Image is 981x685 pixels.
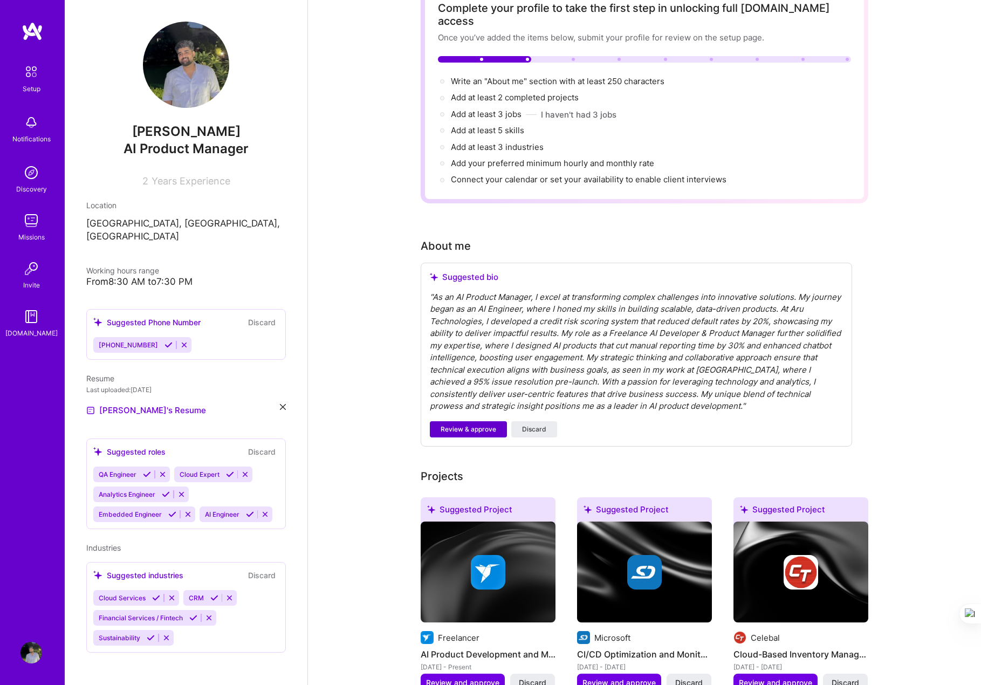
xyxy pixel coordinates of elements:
[99,490,155,498] span: Analytics Engineer
[451,174,726,184] span: Connect your calendar or set your availability to enable client interviews
[184,510,192,518] i: Reject
[180,341,188,349] i: Reject
[577,647,712,661] h4: CI/CD Optimization and Monitoring
[627,555,662,590] img: Company logo
[162,634,170,642] i: Reject
[430,273,438,281] i: icon SuggestedTeams
[245,446,279,458] button: Discard
[93,570,183,581] div: Suggested industries
[511,421,557,437] button: Discard
[93,317,201,328] div: Suggested Phone Number
[226,470,234,478] i: Accept
[430,272,843,283] div: Suggested bio
[93,318,102,327] i: icon SuggestedTeams
[86,543,121,552] span: Industries
[5,327,58,339] div: [DOMAIN_NAME]
[12,133,51,145] div: Notifications
[99,510,162,518] span: Embedded Engineer
[177,490,186,498] i: Reject
[441,424,496,434] span: Review & approve
[189,594,204,602] span: CRM
[164,341,173,349] i: Accept
[225,594,234,602] i: Reject
[733,647,868,661] h4: Cloud-Based Inventory Management System
[438,2,851,28] div: Complete your profile to take the first step in unlocking full [DOMAIN_NAME] access
[143,22,229,108] img: User Avatar
[740,505,748,513] i: icon SuggestedTeams
[99,594,146,602] span: Cloud Services
[18,231,45,243] div: Missions
[22,22,43,41] img: logo
[421,522,555,623] img: cover
[577,631,590,644] img: Company logo
[241,470,249,478] i: Reject
[733,522,868,623] img: cover
[86,374,114,383] span: Resume
[577,661,712,673] div: [DATE] - [DATE]
[20,258,42,279] img: Invite
[162,490,170,498] i: Accept
[245,569,279,581] button: Discard
[541,109,616,120] button: I haven't had 3 jobs
[421,631,434,644] img: Company logo
[189,614,197,622] i: Accept
[18,642,45,663] a: User Avatar
[99,614,183,622] span: Financial Services / Fintech
[99,634,140,642] span: Sustainability
[86,404,206,417] a: [PERSON_NAME]'s Resume
[23,83,40,94] div: Setup
[471,555,505,590] img: Company logo
[522,424,546,434] span: Discard
[99,341,158,349] span: [PHONE_NUMBER]
[280,404,286,410] i: icon Close
[16,183,47,195] div: Discovery
[451,125,524,135] span: Add at least 5 skills
[168,594,176,602] i: Reject
[20,162,42,183] img: discovery
[438,32,851,43] div: Once you’ve added the items below, submit your profile for review on the setup page.
[180,470,219,478] span: Cloud Expert
[93,571,102,580] i: icon SuggestedTeams
[733,661,868,673] div: [DATE] - [DATE]
[577,497,712,526] div: Suggested Project
[210,594,218,602] i: Accept
[86,406,95,415] img: Resume
[86,266,159,275] span: Working hours range
[430,291,843,413] div: " As an AI Product Manager, I excel at transforming complex challenges into innovative solutions....
[451,109,522,119] span: Add at least 3 jobs
[86,384,286,395] div: Last uploaded: [DATE]
[246,510,254,518] i: Accept
[86,124,286,140] span: [PERSON_NAME]
[159,470,167,478] i: Reject
[421,647,555,661] h4: AI Product Development and Management
[168,510,176,518] i: Accept
[427,505,435,513] i: icon SuggestedTeams
[20,642,42,663] img: User Avatar
[152,175,230,187] span: Years Experience
[451,92,579,102] span: Add at least 2 completed projects
[86,200,286,211] div: Location
[733,497,868,526] div: Suggested Project
[438,632,479,643] div: Freelancer
[205,614,213,622] i: Reject
[124,141,249,156] span: AI Product Manager
[20,306,42,327] img: guide book
[451,142,544,152] span: Add at least 3 industries
[751,632,780,643] div: Celebal
[594,632,630,643] div: Microsoft
[20,60,43,83] img: setup
[147,634,155,642] i: Accept
[733,631,746,644] img: Company logo
[245,316,279,328] button: Discard
[421,661,555,673] div: [DATE] - Present
[93,446,166,457] div: Suggested roles
[205,510,239,518] span: AI Engineer
[20,112,42,133] img: bell
[86,217,286,243] p: [GEOGRAPHIC_DATA], [GEOGRAPHIC_DATA], [GEOGRAPHIC_DATA]
[451,158,654,168] span: Add your preferred minimum hourly and monthly rate
[86,276,286,287] div: From 8:30 AM to 7:30 PM
[577,522,712,623] img: cover
[430,421,507,437] button: Review & approve
[143,470,151,478] i: Accept
[99,470,136,478] span: QA Engineer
